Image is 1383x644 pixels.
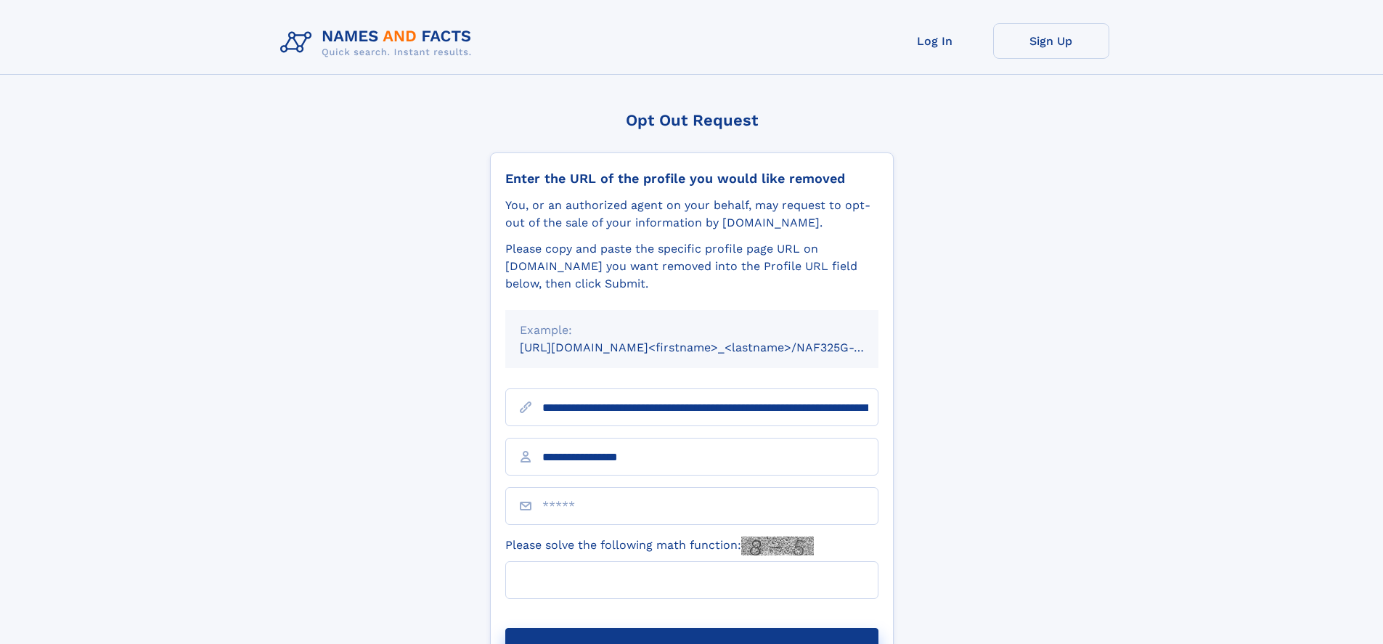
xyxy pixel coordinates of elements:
div: Enter the URL of the profile you would like removed [505,171,878,187]
div: Please copy and paste the specific profile page URL on [DOMAIN_NAME] you want removed into the Pr... [505,240,878,293]
a: Log In [877,23,993,59]
img: Logo Names and Facts [274,23,484,62]
a: Sign Up [993,23,1109,59]
div: Example: [520,322,864,339]
div: You, or an authorized agent on your behalf, may request to opt-out of the sale of your informatio... [505,197,878,232]
small: [URL][DOMAIN_NAME]<firstname>_<lastname>/NAF325G-xxxxxxxx [520,341,906,354]
div: Opt Out Request [490,111,894,129]
label: Please solve the following math function: [505,537,814,555]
